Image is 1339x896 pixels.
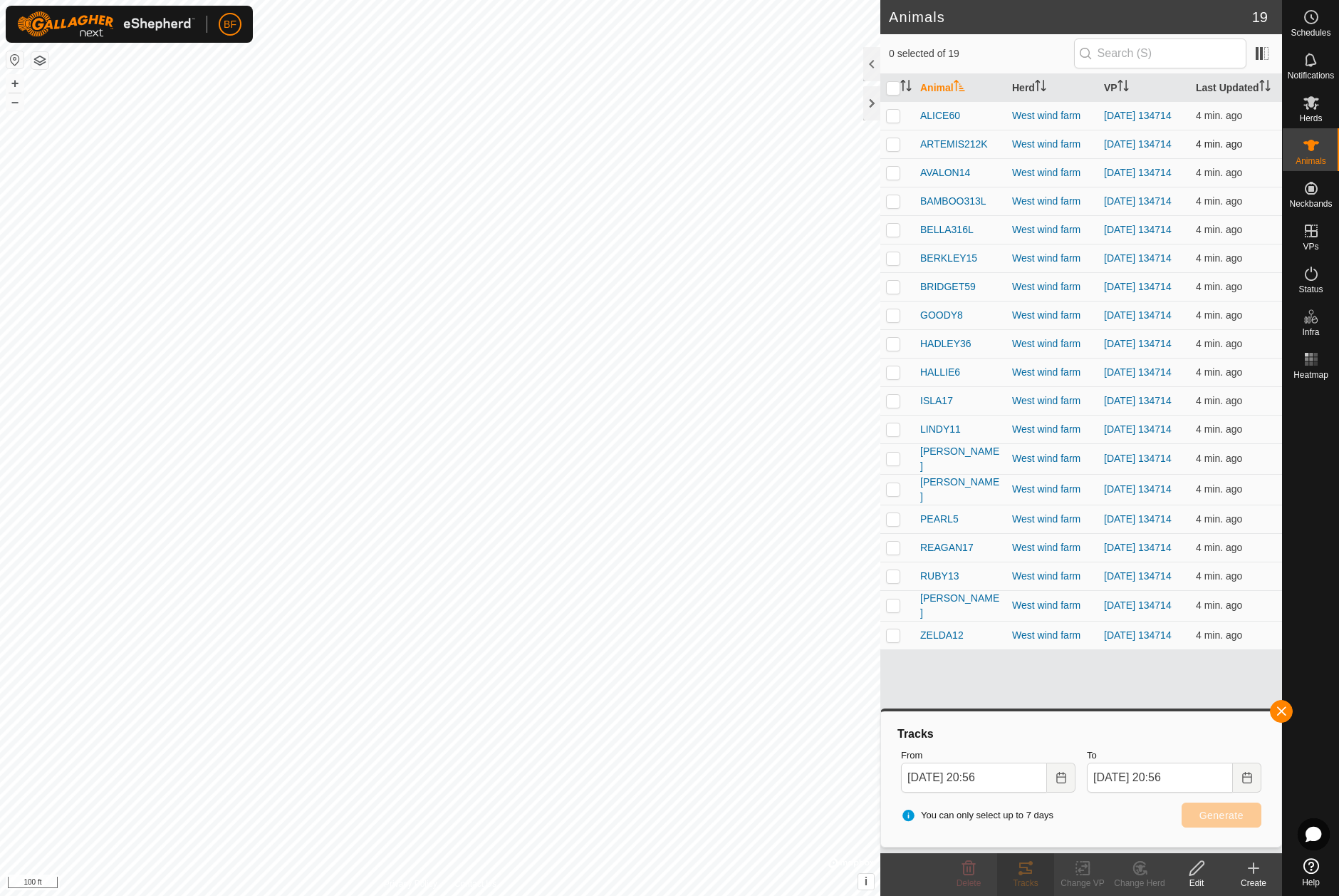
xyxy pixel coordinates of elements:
span: Aug 14, 2025 at 8:52 PM [1196,453,1242,464]
span: Delete [957,878,981,888]
th: Herd [1006,74,1098,102]
span: RUBY13 [920,569,959,584]
span: BELLA316L [920,222,974,237]
label: To [1087,748,1261,763]
span: Aug 14, 2025 at 8:52 PM [1196,167,1242,178]
button: i [858,874,874,890]
a: [DATE] 134714 [1104,366,1172,378]
span: AVALON14 [920,165,970,180]
span: Animals [1296,157,1326,165]
a: [DATE] 134714 [1104,224,1172,235]
button: Choose Date [1233,763,1261,793]
a: [DATE] 134714 [1104,110,1172,121]
span: BRIDGET59 [920,279,976,294]
div: West wind farm [1012,569,1093,584]
div: West wind farm [1012,540,1093,555]
span: ISLA17 [920,393,953,408]
span: BERKLEY15 [920,251,977,266]
p-sorticon: Activate to sort [1035,82,1046,93]
th: Last Updated [1190,74,1282,102]
a: Contact Us [454,877,496,890]
span: Notifications [1288,71,1334,80]
button: Generate [1182,803,1261,828]
span: Herds [1299,114,1322,123]
a: Help [1283,853,1339,892]
div: West wind farm [1012,137,1093,152]
div: Change VP [1054,877,1111,890]
a: [DATE] 134714 [1104,338,1172,349]
span: Aug 14, 2025 at 8:52 PM [1196,224,1242,235]
p-sorticon: Activate to sort [1259,82,1271,93]
span: [PERSON_NAME] [920,591,1001,621]
a: [DATE] 134714 [1104,195,1172,207]
span: Aug 14, 2025 at 8:52 PM [1196,138,1242,150]
span: ZELDA12 [920,628,964,643]
div: West wind farm [1012,512,1093,527]
span: Aug 14, 2025 at 8:52 PM [1196,570,1242,582]
a: [DATE] 134714 [1104,453,1172,464]
th: Animal [915,74,1006,102]
h2: Animals [889,9,1252,26]
span: BAMBOO313L [920,194,986,209]
span: Aug 14, 2025 at 8:52 PM [1196,629,1242,641]
span: Aug 14, 2025 at 8:52 PM [1196,309,1242,321]
div: West wind farm [1012,451,1093,466]
div: West wind farm [1012,336,1093,351]
span: PEARL5 [920,512,959,527]
a: [DATE] 134714 [1104,629,1172,641]
img: Gallagher Logo [17,11,195,37]
span: Aug 14, 2025 at 8:52 PM [1196,483,1242,495]
a: [DATE] 134714 [1104,542,1172,553]
span: Heatmap [1293,371,1328,379]
a: [DATE] 134714 [1104,599,1172,611]
p-sorticon: Activate to sort [954,82,965,93]
a: [DATE] 134714 [1104,138,1172,150]
div: West wind farm [1012,165,1093,180]
p-sorticon: Activate to sort [1117,82,1129,93]
span: Aug 14, 2025 at 8:52 PM [1196,195,1242,207]
a: [DATE] 134714 [1104,483,1172,495]
div: West wind farm [1012,194,1093,209]
th: VP [1098,74,1190,102]
div: West wind farm [1012,251,1093,266]
input: Search (S) [1074,38,1246,68]
div: West wind farm [1012,108,1093,123]
div: Tracks [895,726,1267,743]
div: Tracks [997,877,1054,890]
a: [DATE] 134714 [1104,281,1172,292]
div: West wind farm [1012,308,1093,323]
span: GOODY8 [920,308,963,323]
button: Map Layers [31,52,48,69]
div: West wind farm [1012,482,1093,497]
label: From [901,748,1075,763]
div: West wind farm [1012,279,1093,294]
span: Status [1298,285,1323,294]
span: REAGAN17 [920,540,974,555]
a: [DATE] 134714 [1104,570,1172,582]
span: ARTEMIS212K [920,137,988,152]
div: West wind farm [1012,222,1093,237]
span: BF [224,17,236,32]
span: [PERSON_NAME] [920,475,1001,505]
span: Help [1302,878,1320,887]
div: Create [1225,877,1282,890]
span: Aug 14, 2025 at 8:52 PM [1196,395,1242,406]
span: Aug 14, 2025 at 8:52 PM [1196,542,1242,553]
button: + [6,75,24,92]
span: Aug 14, 2025 at 8:52 PM [1196,423,1242,435]
a: [DATE] 134714 [1104,309,1172,321]
span: Aug 14, 2025 at 8:52 PM [1196,599,1242,611]
span: You can only select up to 7 days [901,808,1053,823]
span: Aug 14, 2025 at 8:52 PM [1196,366,1242,378]
a: Privacy Policy [384,877,437,890]
span: [PERSON_NAME] [920,444,1001,474]
span: Aug 14, 2025 at 8:52 PM [1196,338,1242,349]
span: Schedules [1291,29,1330,37]
span: HADLEY36 [920,336,971,351]
span: ALICE60 [920,108,960,123]
span: Infra [1302,328,1319,336]
span: Aug 14, 2025 at 8:52 PM [1196,281,1242,292]
button: – [6,93,24,110]
span: HALLIE6 [920,365,960,380]
button: Choose Date [1047,763,1075,793]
